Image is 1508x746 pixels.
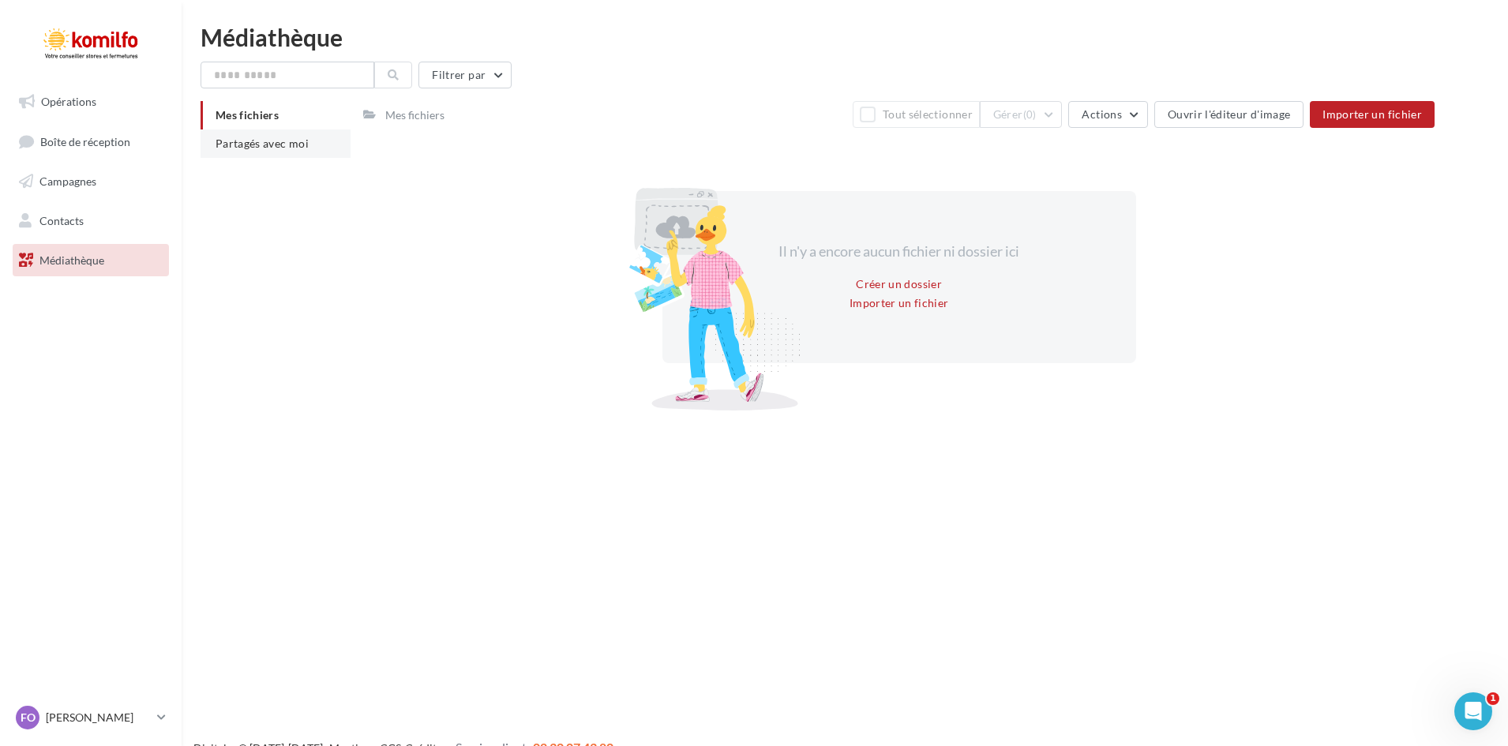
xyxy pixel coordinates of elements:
button: Créer un dossier [850,275,948,294]
a: Médiathèque [9,244,172,277]
span: Médiathèque [39,253,104,266]
a: Boîte de réception [9,125,172,159]
button: Importer un fichier [1310,101,1435,128]
span: Boîte de réception [40,134,130,148]
span: 1 [1487,692,1499,705]
button: Gérer(0) [980,101,1063,128]
iframe: Intercom live chat [1454,692,1492,730]
div: Mes fichiers [385,107,445,123]
span: Actions [1082,107,1121,121]
span: Importer un fichier [1322,107,1422,121]
a: Campagnes [9,165,172,198]
button: Actions [1068,101,1147,128]
p: [PERSON_NAME] [46,710,151,725]
span: Contacts [39,214,84,227]
span: Campagnes [39,174,96,188]
button: Tout sélectionner [853,101,979,128]
button: Filtrer par [418,62,512,88]
span: Opérations [41,95,96,108]
span: Partagés avec moi [216,137,309,150]
a: Opérations [9,85,172,118]
div: Médiathèque [201,25,1489,49]
a: Fo [PERSON_NAME] [13,703,169,733]
button: Ouvrir l'éditeur d'image [1154,101,1304,128]
span: (0) [1023,108,1037,121]
button: Importer un fichier [843,294,955,313]
span: Fo [21,710,36,725]
a: Contacts [9,204,172,238]
span: Il n'y a encore aucun fichier ni dossier ici [778,242,1019,260]
span: Mes fichiers [216,108,279,122]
